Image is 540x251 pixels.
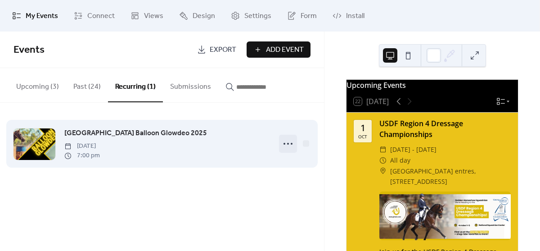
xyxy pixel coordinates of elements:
[172,4,222,28] a: Design
[9,68,66,101] button: Upcoming (3)
[390,144,436,155] span: [DATE] - [DATE]
[64,151,100,160] span: 7:00 pm
[67,4,121,28] a: Connect
[301,11,317,22] span: Form
[280,4,324,28] a: Form
[210,45,236,55] span: Export
[244,11,271,22] span: Settings
[346,11,364,22] span: Install
[108,68,163,102] button: Recurring (1)
[64,128,207,139] a: [GEOGRAPHIC_DATA] Balloon Glowdeo 2025
[64,141,100,151] span: [DATE]
[358,134,367,139] div: Oct
[379,192,511,240] img: img_nS9HrFMx7mcqgs4d55lqn.800px.png
[326,4,371,28] a: Install
[379,118,511,140] div: USDF Region 4 Dressage Championships
[193,11,215,22] span: Design
[144,11,163,22] span: Views
[224,4,278,28] a: Settings
[13,40,45,60] span: Events
[379,166,387,177] div: ​
[64,128,207,139] span: [GEOGRAPHIC_DATA] Balloon Glowdeo 2025
[5,4,65,28] a: My Events
[66,68,108,101] button: Past (24)
[390,166,511,187] span: [GEOGRAPHIC_DATA] entres, [STREET_ADDRESS]
[379,144,387,155] div: ​
[163,68,218,101] button: Submissions
[190,41,243,58] a: Export
[124,4,170,28] a: Views
[26,11,58,22] span: My Events
[87,11,115,22] span: Connect
[379,155,387,166] div: ​
[247,41,310,58] button: Add Event
[360,123,365,132] div: 1
[346,80,518,91] div: Upcoming Events
[266,45,304,55] span: Add Event
[390,155,410,166] span: All day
